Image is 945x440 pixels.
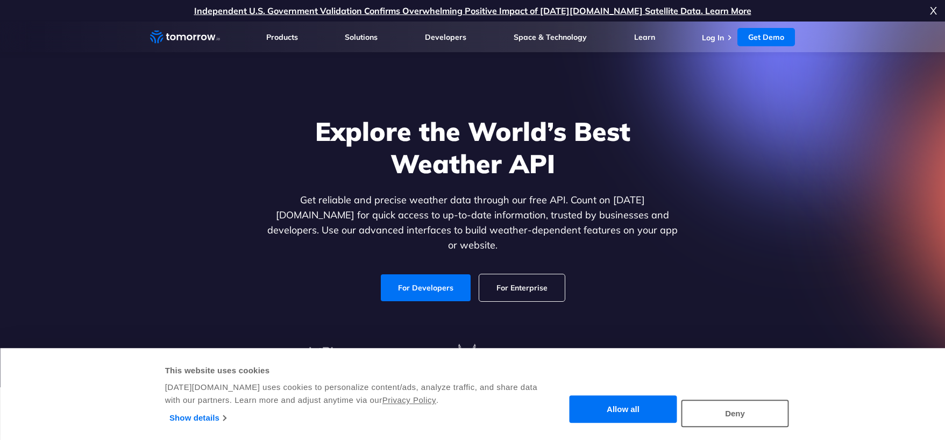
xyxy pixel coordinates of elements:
a: Solutions [345,32,378,42]
a: Show details [169,410,226,426]
div: [DATE][DOMAIN_NAME] uses cookies to personalize content/ads, analyze traffic, and share data with... [165,381,539,407]
a: Products [266,32,298,42]
a: Log In [702,33,724,42]
a: Independent U.S. Government Validation Confirms Overwhelming Positive Impact of [DATE][DOMAIN_NAM... [194,5,751,16]
button: Allow all [570,396,677,423]
a: Get Demo [737,28,795,46]
a: For Developers [381,274,471,301]
a: Developers [425,32,466,42]
p: Get reliable and precise weather data through our free API. Count on [DATE][DOMAIN_NAME] for quic... [265,193,680,253]
a: Privacy Policy [382,395,436,404]
a: Space & Technology [514,32,587,42]
button: Deny [681,400,789,427]
h1: Explore the World’s Best Weather API [265,115,680,180]
a: Learn [634,32,655,42]
a: For Enterprise [479,274,565,301]
a: Home link [150,29,220,45]
div: This website uses cookies [165,364,539,377]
